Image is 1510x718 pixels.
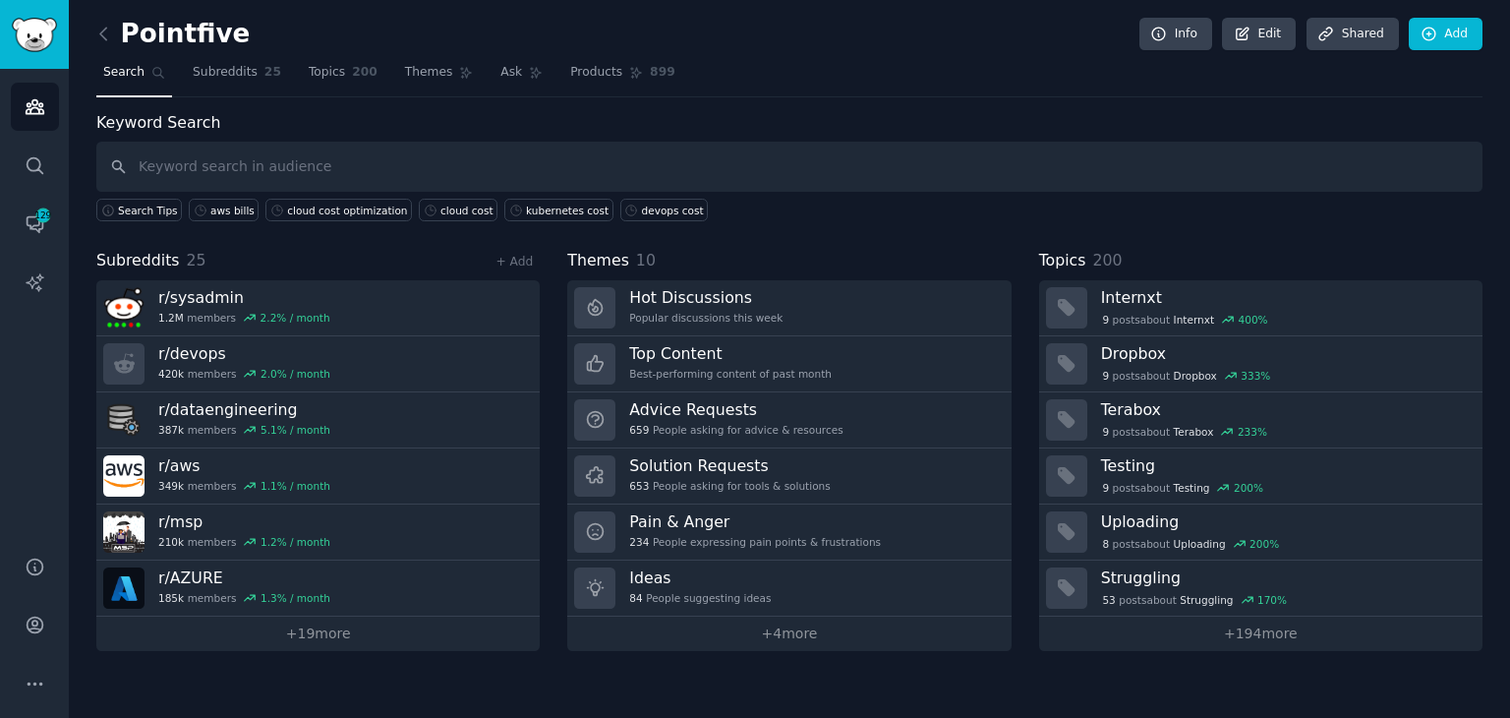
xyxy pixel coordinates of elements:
span: 10 [636,251,656,269]
div: cloud cost [440,204,494,217]
h3: Solution Requests [629,455,830,476]
a: Edit [1222,18,1296,51]
a: cloud cost [419,199,497,221]
a: Shared [1307,18,1399,51]
div: members [158,311,330,325]
a: Info [1139,18,1212,51]
span: Products [570,64,622,82]
label: Keyword Search [96,113,220,132]
a: Top ContentBest-performing content of past month [567,336,1011,392]
a: Ask [494,57,550,97]
a: Products899 [563,57,681,97]
span: 9 [1102,313,1109,327]
div: devops cost [642,204,704,217]
div: Popular discussions this week [629,311,783,325]
div: post s about [1101,367,1272,385]
span: 653 [629,479,649,493]
a: Terabox9postsaboutTerabox233% [1039,392,1482,449]
div: 333 % [1241,369,1270,383]
div: 170 % [1257,593,1287,607]
div: Best-performing content of past month [629,367,832,381]
span: 349k [158,479,184,493]
h3: Pain & Anger [629,511,881,532]
div: post s about [1101,479,1265,497]
div: 233 % [1238,425,1267,439]
a: Add [1409,18,1482,51]
span: 200 [1092,251,1122,269]
span: 9 [1102,425,1109,439]
div: post s about [1101,423,1269,441]
div: 5.1 % / month [261,423,330,437]
a: Solution Requests653People asking for tools & solutions [567,449,1011,505]
span: Internxt [1174,313,1214,327]
h3: Ideas [629,568,771,588]
h3: Dropbox [1101,343,1469,364]
a: Subreddits25 [186,57,288,97]
span: 9 [1102,481,1109,495]
div: post s about [1101,311,1270,329]
span: 659 [629,423,649,437]
span: Topics [309,64,345,82]
a: Internxt9postsaboutInternxt400% [1039,280,1482,336]
span: 200 [352,64,377,82]
h3: Testing [1101,455,1469,476]
div: members [158,535,330,549]
span: 84 [629,591,642,605]
a: r/msp210kmembers1.2% / month [96,505,540,561]
a: +4more [567,617,1011,651]
a: + Add [495,255,533,269]
a: cloud cost optimization [265,199,412,221]
div: post s about [1101,591,1289,609]
img: aws [103,455,145,497]
a: Pain & Anger234People expressing pain points & frustrations [567,505,1011,561]
h3: Terabox [1101,399,1469,420]
span: Subreddits [193,64,258,82]
span: Subreddits [96,249,180,273]
div: aws bills [210,204,255,217]
span: 234 [629,535,649,549]
span: Search Tips [118,204,178,217]
span: 129 [34,209,52,222]
h3: Uploading [1101,511,1469,532]
a: Testing9postsaboutTesting200% [1039,449,1482,505]
span: 387k [158,423,184,437]
span: 1.2M [158,311,184,325]
h3: Struggling [1101,568,1469,588]
a: r/sysadmin1.2Mmembers2.2% / month [96,280,540,336]
span: 899 [650,64,675,82]
span: Uploading [1174,537,1226,551]
div: 200 % [1234,481,1263,495]
a: r/devops420kmembers2.0% / month [96,336,540,392]
a: r/dataengineering387kmembers5.1% / month [96,392,540,449]
img: msp [103,511,145,553]
a: +19more [96,617,540,651]
div: People asking for tools & solutions [629,479,830,493]
a: Ideas84People suggesting ideas [567,561,1011,617]
a: Hot DiscussionsPopular discussions this week [567,280,1011,336]
span: 25 [264,64,281,82]
h3: r/ dataengineering [158,399,330,420]
span: 185k [158,591,184,605]
h3: Hot Discussions [629,287,783,308]
a: Advice Requests659People asking for advice & resources [567,392,1011,449]
span: Terabox [1174,425,1214,439]
a: Topics200 [302,57,384,97]
span: 53 [1102,593,1115,607]
span: 25 [187,251,206,269]
div: People expressing pain points & frustrations [629,535,881,549]
a: Search [96,57,172,97]
a: Themes [398,57,481,97]
h2: Pointfive [96,19,250,50]
div: 400 % [1239,313,1268,327]
div: People asking for advice & resources [629,423,842,437]
div: 2.0 % / month [261,367,330,381]
span: 210k [158,535,184,549]
button: Search Tips [96,199,182,221]
span: 8 [1102,537,1109,551]
div: cloud cost optimization [287,204,407,217]
span: 9 [1102,369,1109,383]
div: kubernetes cost [526,204,609,217]
a: 129 [11,200,59,248]
a: aws bills [189,199,259,221]
a: r/aws349kmembers1.1% / month [96,449,540,505]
